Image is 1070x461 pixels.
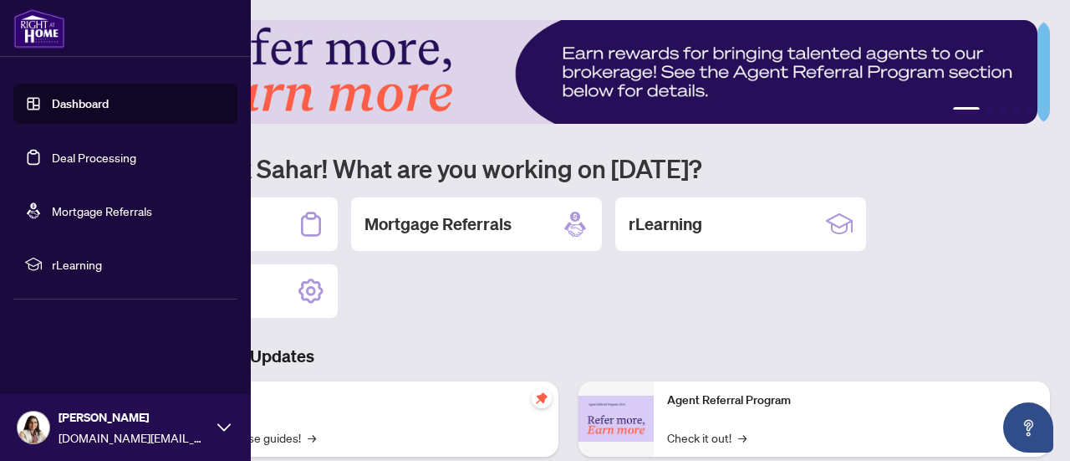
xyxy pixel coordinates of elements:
a: Mortgage Referrals [52,203,152,218]
a: Dashboard [52,96,109,111]
span: → [738,428,746,447]
h1: Welcome back Sahar! What are you working on [DATE]? [87,152,1050,184]
a: Check it out!→ [667,428,746,447]
button: 5 [1027,107,1033,114]
button: 4 [1013,107,1020,114]
img: Profile Icon [18,412,49,443]
span: pushpin [532,388,552,408]
button: 2 [986,107,993,114]
button: 3 [1000,107,1006,114]
h2: rLearning [629,213,702,236]
span: [DOMAIN_NAME][EMAIL_ADDRESS][DOMAIN_NAME] [59,428,209,447]
p: Self-Help [176,392,545,410]
img: logo [13,8,65,49]
h2: Mortgage Referrals [364,213,512,236]
span: [PERSON_NAME] [59,408,209,427]
button: 1 [953,107,980,114]
h3: Brokerage & Industry Updates [87,345,1050,368]
p: Agent Referral Program [667,392,1037,410]
button: Open asap [1003,402,1053,453]
img: Agent Referral Program [578,396,654,442]
span: → [308,428,316,447]
a: Deal Processing [52,150,136,165]
img: Slide 0 [87,20,1037,124]
span: rLearning [52,255,226,274]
